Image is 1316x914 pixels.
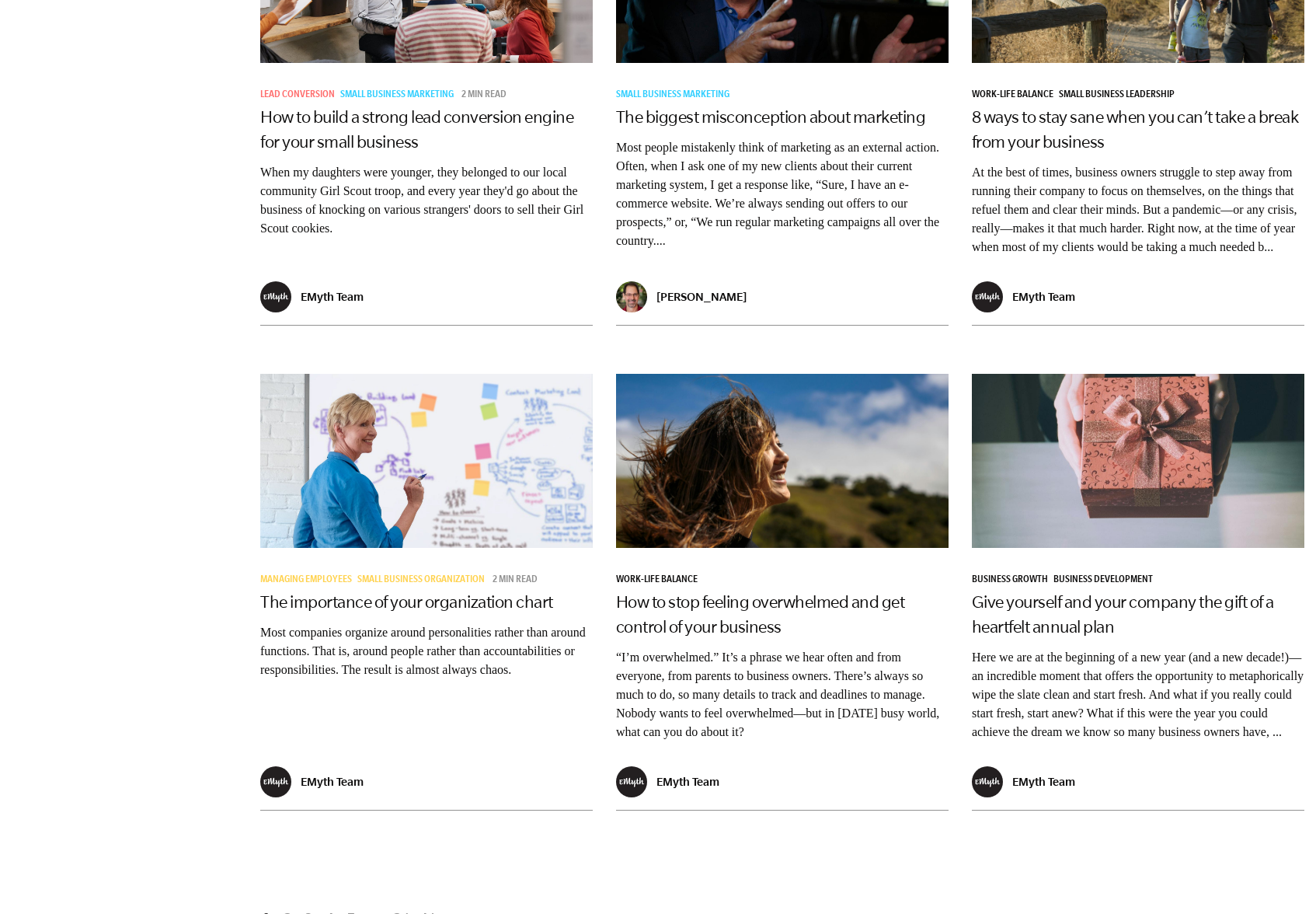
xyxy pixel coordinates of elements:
[260,592,553,611] a: The importance of your organization chart
[260,90,335,101] span: Lead Conversion
[357,575,490,586] a: Small Business Organization
[340,90,459,101] a: Small Business Marketing
[972,575,1053,586] a: Business Growth
[493,575,538,586] p: 2 min read
[260,163,593,238] p: When my daughters were younger, they belonged to our local community Girl Scout troop, and every ...
[1059,90,1180,101] a: Small Business Leadership
[972,648,1304,741] p: Here we are at the beginning of a new year (and a new decade!)—an incredible moment that offers t...
[1053,575,1153,586] span: Business Development
[656,290,747,303] p: [PERSON_NAME]
[461,90,507,101] p: 2 min read
[1012,775,1075,788] p: EMyth Team
[260,367,593,554] img: Importance of organizational structure for projects
[260,623,593,679] p: Most companies organize around personalities rather than around functions. That is, around people...
[1012,290,1075,303] p: EMyth Team
[1053,575,1158,586] a: Business Development
[260,575,352,586] span: Managing Employees
[1238,839,1316,914] iframe: Chat Widget
[616,350,949,571] img: stress management for business owners
[972,592,1274,636] a: Give yourself and your company the gift of a heartfelt annual plan
[260,90,340,101] a: Lead Conversion
[1059,90,1175,101] span: Small Business Leadership
[260,281,291,312] img: EMyth Team - EMyth
[616,138,949,250] p: Most people mistakenly think of marketing as an external action. Often, when I ask one of my new ...
[260,766,291,797] img: EMyth Team - EMyth
[340,90,454,101] span: Small Business Marketing
[616,281,647,312] img: Adam Traub - EMyth
[616,575,698,586] span: Work-Life Balance
[972,90,1059,101] a: Work-Life Balance
[260,107,573,151] a: How to build a strong lead conversion engine for your small business
[972,281,1003,312] img: EMyth Team - EMyth
[301,290,364,303] p: EMyth Team
[972,575,1048,586] span: Business Growth
[972,766,1003,797] img: EMyth Team - EMyth
[301,775,364,788] p: EMyth Team
[357,575,485,586] span: Small Business Organization
[616,90,735,101] a: Small Business Marketing
[616,648,949,741] p: “I’m overwhelmed.” It’s a phrase we hear often and from everyone, from parents to business owners...
[616,766,647,797] img: EMyth Team - EMyth
[616,575,703,586] a: Work-Life Balance
[260,575,357,586] a: Managing Employees
[616,592,905,636] a: How to stop feeling overwhelmed and get control of your business
[972,107,1299,151] a: 8 ways to stay sane when you can’t take a break from your business
[656,775,719,788] p: EMyth Team
[972,90,1053,101] span: Work-Life Balance
[972,163,1304,256] p: At the best of times, business owners struggle to step away from running their company to focus o...
[616,90,729,101] span: Small Business Marketing
[616,107,926,126] a: The biggest misconception about marketing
